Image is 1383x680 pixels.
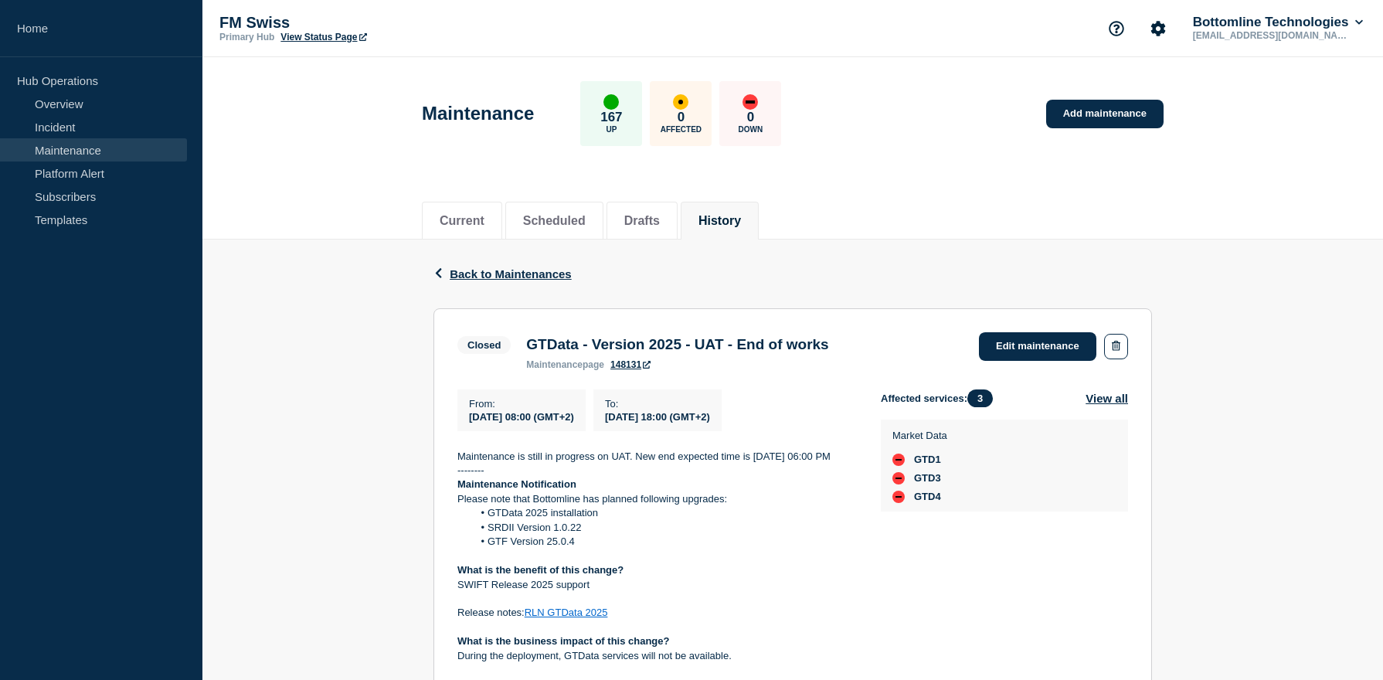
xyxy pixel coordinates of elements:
[525,607,608,618] a: RLN GTData 2025
[469,411,574,423] span: [DATE] 08:00 (GMT+2)
[433,267,572,280] button: Back to Maintenances
[1046,100,1164,128] a: Add maintenance
[967,389,993,407] span: 3
[219,32,274,42] p: Primary Hub
[457,578,856,592] p: SWIFT Release 2025 support
[892,430,947,441] p: Market Data
[606,125,617,134] p: Up
[881,389,1001,407] span: Affected services:
[914,472,941,484] span: GTD3
[892,454,905,466] div: down
[605,411,710,423] span: [DATE] 18:00 (GMT+2)
[457,606,856,620] p: Release notes:
[473,506,857,520] li: GTData 2025 installation
[1190,30,1351,41] p: [EMAIL_ADDRESS][DOMAIN_NAME]
[440,214,484,228] button: Current
[473,535,857,549] li: GTF Version 25.0.4
[1142,12,1174,45] button: Account settings
[673,94,688,110] div: affected
[469,398,574,410] p: From :
[280,32,366,42] a: View Status Page
[457,649,856,663] p: During the deployment, GTData services will not be available.
[457,564,624,576] strong: What is the benefit of this change?
[1100,12,1133,45] button: Support
[914,491,941,503] span: GTD4
[624,214,660,228] button: Drafts
[526,359,604,370] p: page
[523,214,586,228] button: Scheduled
[526,359,583,370] span: maintenance
[742,94,758,110] div: down
[473,521,857,535] li: SRDII Version 1.0.22
[892,491,905,503] div: down
[610,359,651,370] a: 148131
[219,14,528,32] p: FM Swiss
[698,214,741,228] button: History
[457,336,511,354] span: Closed
[457,478,576,490] strong: Maintenance Notification
[457,635,670,647] strong: What is the business impact of this change?
[739,125,763,134] p: Down
[526,336,828,353] h3: GTData - Version 2025 - UAT - End of works
[892,472,905,484] div: down
[914,454,941,466] span: GTD1
[457,450,856,464] p: Maintenance is still in progress on UAT. New end expected time is [DATE] 06:00 PM
[979,332,1096,361] a: Edit maintenance
[678,110,685,125] p: 0
[457,464,856,478] p: --------
[603,94,619,110] div: up
[600,110,622,125] p: 167
[450,267,572,280] span: Back to Maintenances
[605,398,710,410] p: To :
[422,103,534,124] h1: Maintenance
[1190,15,1366,30] button: Bottomline Technologies
[747,110,754,125] p: 0
[457,492,856,506] p: Please note that Bottomline has planned following upgrades:
[1086,389,1128,407] button: View all
[661,125,702,134] p: Affected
